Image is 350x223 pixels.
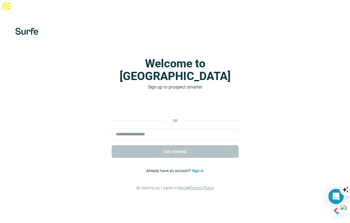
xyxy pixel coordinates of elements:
[146,169,192,173] span: Already have an account?
[15,28,38,35] img: Surfe's logo
[112,57,239,83] h1: Welcome to [GEOGRAPHIC_DATA]
[177,186,188,190] a: Terms
[112,84,239,90] p: Sign up to prospect smarter
[109,100,242,114] iframe: Sign in with Google Button
[328,189,344,204] div: Open Intercom Messenger
[190,186,214,190] a: Privacy Policy
[136,186,214,190] span: By signing up, I agree to &
[165,118,185,124] p: or
[192,169,204,173] a: Sign in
